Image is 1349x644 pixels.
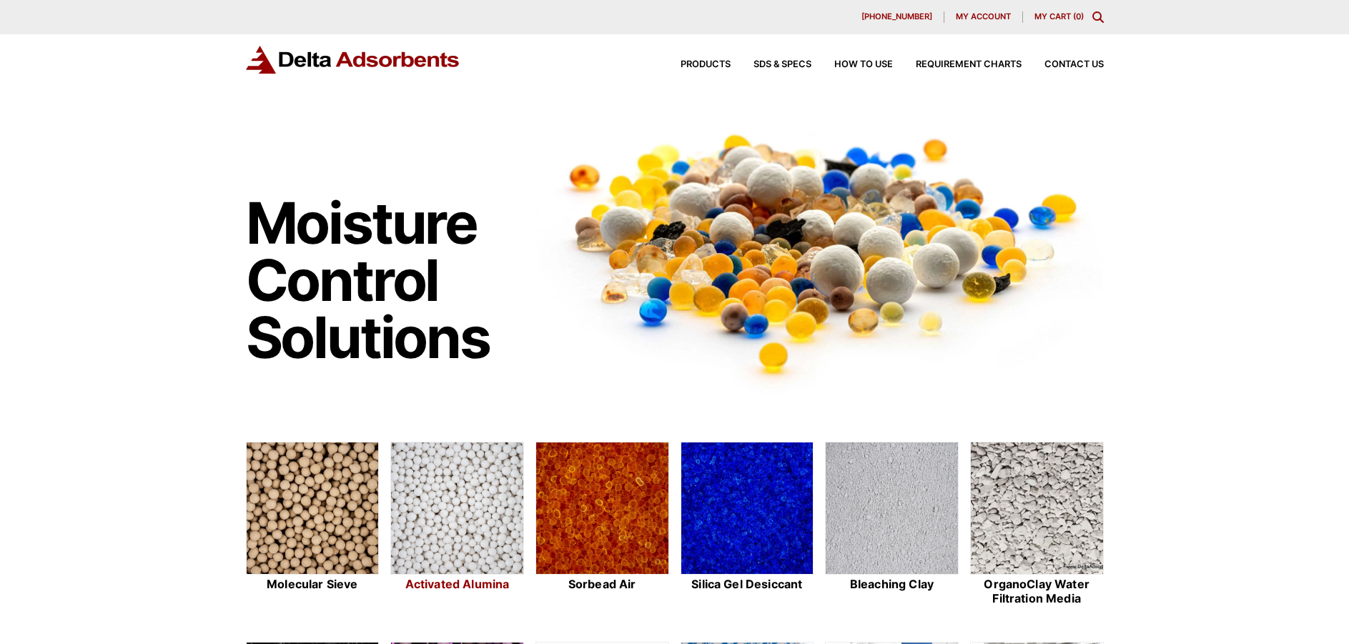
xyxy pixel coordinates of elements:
[1022,60,1104,69] a: Contact Us
[944,11,1023,23] a: My account
[956,13,1011,21] span: My account
[246,578,380,591] h2: Molecular Sieve
[681,60,731,69] span: Products
[535,578,669,591] h2: Sorbead Air
[390,442,524,608] a: Activated Alumina
[811,60,893,69] a: How to Use
[1092,11,1104,23] div: Toggle Modal Content
[1044,60,1104,69] span: Contact Us
[1076,11,1081,21] span: 0
[970,578,1104,605] h2: OrganoClay Water Filtration Media
[246,46,460,74] img: Delta Adsorbents
[246,194,522,366] h1: Moisture Control Solutions
[658,60,731,69] a: Products
[535,108,1104,396] img: Image
[970,442,1104,608] a: OrganoClay Water Filtration Media
[825,442,959,608] a: Bleaching Clay
[390,578,524,591] h2: Activated Alumina
[246,442,380,608] a: Molecular Sieve
[861,13,932,21] span: [PHONE_NUMBER]
[681,442,814,608] a: Silica Gel Desiccant
[893,60,1022,69] a: Requirement Charts
[731,60,811,69] a: SDS & SPECS
[681,578,814,591] h2: Silica Gel Desiccant
[535,442,669,608] a: Sorbead Air
[834,60,893,69] span: How to Use
[1034,11,1084,21] a: My Cart (0)
[753,60,811,69] span: SDS & SPECS
[850,11,944,23] a: [PHONE_NUMBER]
[825,578,959,591] h2: Bleaching Clay
[916,60,1022,69] span: Requirement Charts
